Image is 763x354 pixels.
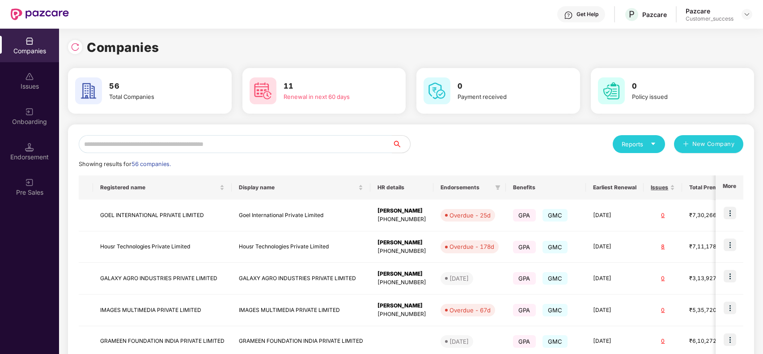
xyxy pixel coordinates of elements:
[232,294,370,326] td: IMAGES MULTIMEDIA PRIVATE LIMITED
[632,81,729,92] h3: 0
[109,81,206,92] h3: 56
[642,10,667,19] div: Pazcare
[232,263,370,294] td: GALAXY AGRO INDUSTRIES PRIVATE LIMITED
[11,9,69,20] img: New Pazcare Logo
[724,333,736,346] img: icon
[644,175,682,200] th: Issues
[87,38,159,57] h1: Companies
[686,15,733,22] div: Customer_success
[506,175,586,200] th: Benefits
[75,77,102,104] img: svg+xml;base64,PHN2ZyB4bWxucz0iaHR0cDovL3d3dy53My5vcmcvMjAwMC9zdmciIHdpZHRoPSI2MCIgaGVpZ2h0PSI2MC...
[543,209,568,222] span: GMC
[513,272,536,285] span: GPA
[232,231,370,263] td: Housr Technologies Private Limited
[93,231,232,263] td: Housr Technologies Private Limited
[449,337,469,346] div: [DATE]
[651,184,668,191] span: Issues
[724,239,736,251] img: icon
[377,310,426,319] div: [PHONE_NUMBER]
[93,200,232,231] td: GOEL INTERNATIONAL PRIVATE LIMITED
[674,135,743,153] button: plusNew Company
[513,209,536,222] span: GPA
[232,200,370,231] td: Goel International Private Limited
[689,337,734,345] div: ₹6,10,272.4
[632,92,729,101] div: Policy issued
[377,302,426,310] div: [PERSON_NAME]
[689,274,734,283] div: ₹3,13,927.2
[232,175,370,200] th: Display name
[586,263,644,294] td: [DATE]
[586,175,644,200] th: Earliest Renewal
[392,141,410,148] span: search
[651,274,675,283] div: 0
[79,161,171,167] span: Showing results for
[576,11,598,18] div: Get Help
[250,77,276,104] img: svg+xml;base64,PHN2ZyB4bWxucz0iaHR0cDovL3d3dy53My5vcmcvMjAwMC9zdmciIHdpZHRoPSI2MCIgaGVpZ2h0PSI2MC...
[449,242,494,251] div: Overdue - 178d
[458,81,555,92] h3: 0
[513,335,536,348] span: GPA
[683,141,689,148] span: plus
[377,239,426,247] div: [PERSON_NAME]
[100,184,218,191] span: Registered name
[629,9,635,20] span: P
[564,11,573,20] img: svg+xml;base64,PHN2ZyBpZD0iSGVscC0zMngzMiIgeG1sbnM9Imh0dHA6Ly93d3cudzMub3JnLzIwMDAvc3ZnIiB3aWR0aD...
[724,207,736,219] img: icon
[93,263,232,294] td: GALAXY AGRO INDUSTRIES PRIVATE LIMITED
[370,175,433,200] th: HR details
[716,175,743,200] th: More
[543,272,568,285] span: GMC
[650,141,656,147] span: caret-down
[25,178,34,187] img: svg+xml;base64,PHN2ZyB3aWR0aD0iMjAiIGhlaWdodD0iMjAiIHZpZXdCb3g9IjAgMCAyMCAyMCIgZmlsbD0ibm9uZSIgeG...
[449,274,469,283] div: [DATE]
[724,302,736,314] img: icon
[543,241,568,253] span: GMC
[598,77,625,104] img: svg+xml;base64,PHN2ZyB4bWxucz0iaHR0cDovL3d3dy53My5vcmcvMjAwMC9zdmciIHdpZHRoPSI2MCIgaGVpZ2h0PSI2MC...
[449,211,491,220] div: Overdue - 25d
[689,184,727,191] span: Total Premium
[441,184,492,191] span: Endorsements
[93,175,232,200] th: Registered name
[449,306,491,315] div: Overdue - 67d
[458,92,555,101] div: Payment received
[692,140,735,149] span: New Company
[377,215,426,224] div: [PHONE_NUMBER]
[513,241,536,253] span: GPA
[586,231,644,263] td: [DATE]
[131,161,171,167] span: 56 companies.
[689,306,734,315] div: ₹5,35,720
[651,243,675,251] div: 8
[109,92,206,101] div: Total Companies
[25,143,34,152] img: svg+xml;base64,PHN2ZyB3aWR0aD0iMTQuNSIgaGVpZ2h0PSIxNC41IiB2aWV3Qm94PSIwIDAgMTYgMTYiIGZpbGw9Im5vbm...
[682,175,741,200] th: Total Premium
[93,294,232,326] td: IMAGES MULTIMEDIA PRIVATE LIMITED
[392,135,411,153] button: search
[686,7,733,15] div: Pazcare
[377,270,426,278] div: [PERSON_NAME]
[239,184,356,191] span: Display name
[284,81,381,92] h3: 11
[743,11,750,18] img: svg+xml;base64,PHN2ZyBpZD0iRHJvcGRvd24tMzJ4MzIiIHhtbG5zPSJodHRwOi8vd3d3LnczLm9yZy8yMDAwL3N2ZyIgd2...
[651,306,675,315] div: 0
[377,247,426,256] div: [PHONE_NUMBER]
[689,211,734,220] div: ₹7,30,266.6
[586,294,644,326] td: [DATE]
[424,77,450,104] img: svg+xml;base64,PHN2ZyB4bWxucz0iaHR0cDovL3d3dy53My5vcmcvMjAwMC9zdmciIHdpZHRoPSI2MCIgaGVpZ2h0PSI2MC...
[284,92,381,101] div: Renewal in next 60 days
[25,72,34,81] img: svg+xml;base64,PHN2ZyBpZD0iSXNzdWVzX2Rpc2FibGVkIiB4bWxucz0iaHR0cDovL3d3dy53My5vcmcvMjAwMC9zdmciIH...
[25,37,34,46] img: svg+xml;base64,PHN2ZyBpZD0iQ29tcGFuaWVzIiB4bWxucz0iaHR0cDovL3d3dy53My5vcmcvMjAwMC9zdmciIHdpZHRoPS...
[622,140,656,149] div: Reports
[543,335,568,348] span: GMC
[651,211,675,220] div: 0
[377,278,426,287] div: [PHONE_NUMBER]
[651,337,675,345] div: 0
[586,200,644,231] td: [DATE]
[689,243,734,251] div: ₹7,11,178.92
[25,107,34,116] img: svg+xml;base64,PHN2ZyB3aWR0aD0iMjAiIGhlaWdodD0iMjAiIHZpZXdCb3g9IjAgMCAyMCAyMCIgZmlsbD0ibm9uZSIgeG...
[543,304,568,316] span: GMC
[377,207,426,215] div: [PERSON_NAME]
[493,182,502,193] span: filter
[724,270,736,282] img: icon
[513,304,536,316] span: GPA
[71,43,80,51] img: svg+xml;base64,PHN2ZyBpZD0iUmVsb2FkLTMyeDMyIiB4bWxucz0iaHR0cDovL3d3dy53My5vcmcvMjAwMC9zdmciIHdpZH...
